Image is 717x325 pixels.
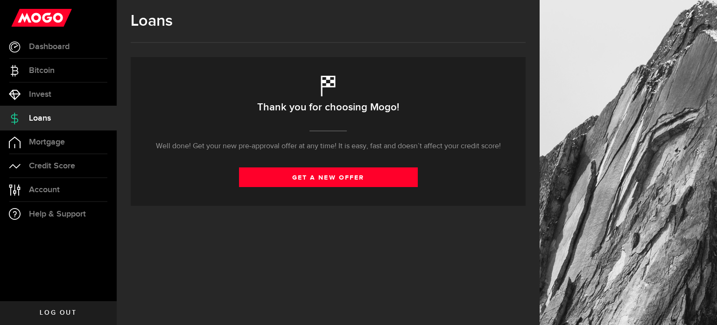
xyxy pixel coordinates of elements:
h1: Loans [131,12,526,30]
span: Invest [29,90,51,99]
a: get a new offer [239,167,418,187]
span: Credit Score [29,162,75,170]
span: Help & Support [29,210,86,218]
span: Bitcoin [29,66,55,75]
p: Well done! Get your new pre-approval offer at any time! It is easy, fast and doesn’t affect your ... [156,141,501,152]
iframe: LiveChat chat widget [678,286,717,325]
span: Log out [40,310,77,316]
h2: Thank you for choosing Mogo! [257,98,399,117]
span: Account [29,186,60,194]
span: Loans [29,114,51,123]
span: Dashboard [29,43,70,51]
span: Mortgage [29,138,65,146]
